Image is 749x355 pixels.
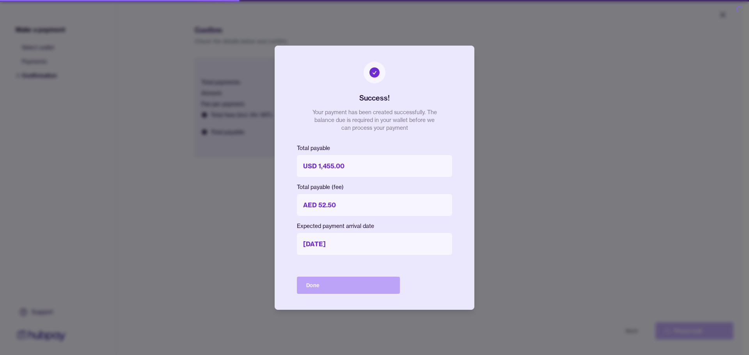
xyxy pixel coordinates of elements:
[297,222,452,230] p: Expected payment arrival date
[359,93,390,104] h2: Success!
[297,144,452,152] p: Total payable
[297,183,452,191] p: Total payable (fee)
[297,233,452,255] p: [DATE]
[297,194,452,216] p: AED 52.50
[312,108,437,132] p: Your payment has been created successfully. The balance due is required in your wallet before we ...
[297,155,452,177] p: USD 1,455.00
